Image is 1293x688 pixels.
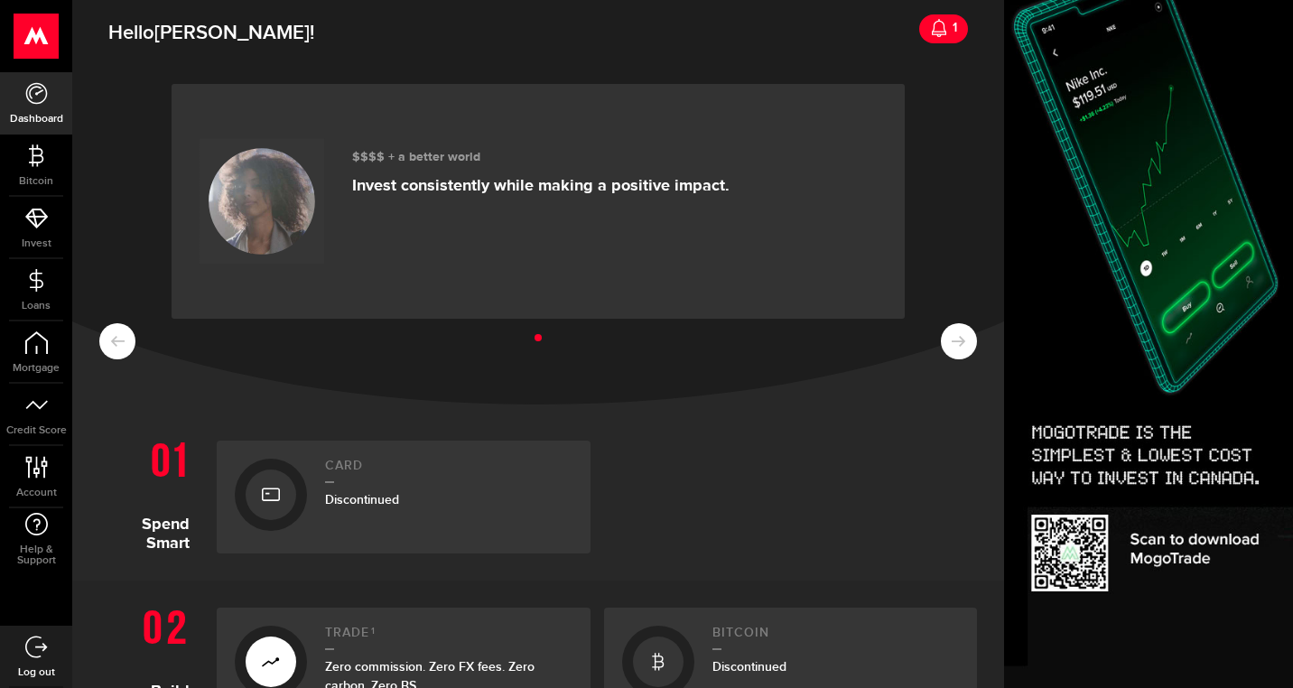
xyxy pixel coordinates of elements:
span: Hello ! [108,14,314,52]
a: CardDiscontinued [217,441,591,553]
p: Invest consistently while making a positive impact. [352,176,730,196]
span: Discontinued [325,492,399,507]
h2: Trade [325,626,572,650]
sup: 1 [371,626,376,637]
span: Discontinued [712,659,786,674]
h1: Spend Smart [99,432,203,553]
a: $$$$ + a better world Invest consistently while making a positive impact. [172,84,905,319]
span: [PERSON_NAME] [154,21,310,45]
h2: Card [325,459,572,483]
h3: $$$$ + a better world [352,150,730,165]
a: 1 [919,14,968,43]
h2: Bitcoin [712,626,960,650]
